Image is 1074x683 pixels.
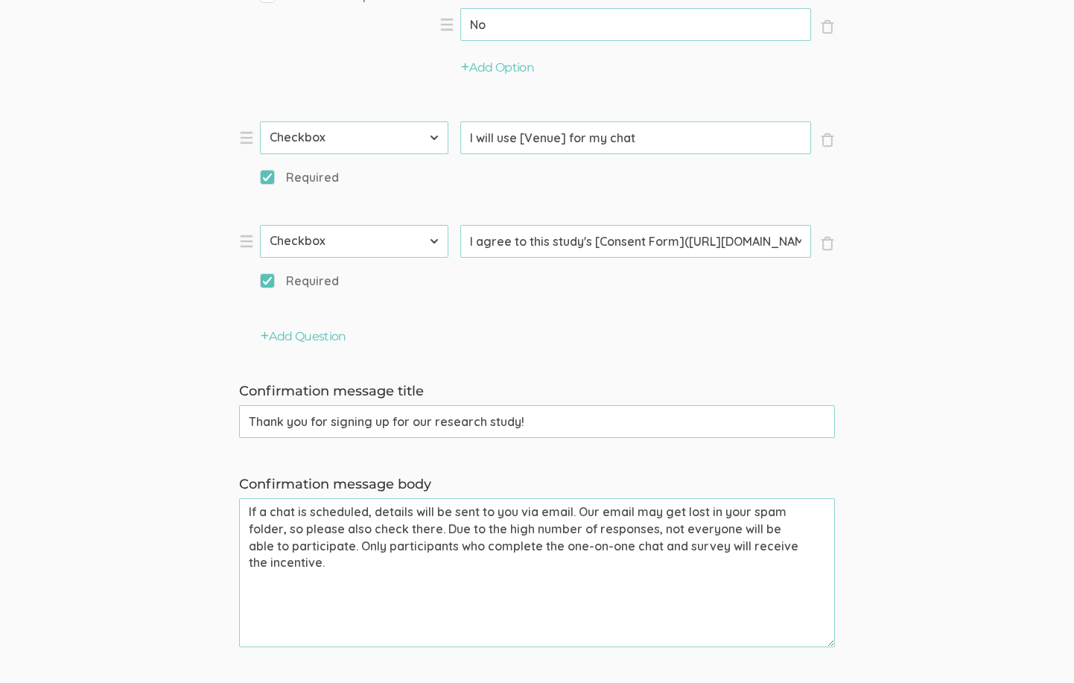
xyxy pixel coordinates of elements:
label: Confirmation message title [239,382,835,401]
input: Type question here... [460,225,811,258]
button: Add Option [461,60,534,77]
span: × [820,19,835,34]
iframe: Chat Widget [1000,611,1074,683]
span: × [820,236,835,251]
button: Add Question [261,328,346,346]
input: Type question here... [460,121,811,154]
label: Confirmation message body [239,475,835,495]
span: × [820,133,835,147]
input: Type option here... [460,8,811,41]
span: Required [260,273,339,290]
span: Required [260,169,339,186]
